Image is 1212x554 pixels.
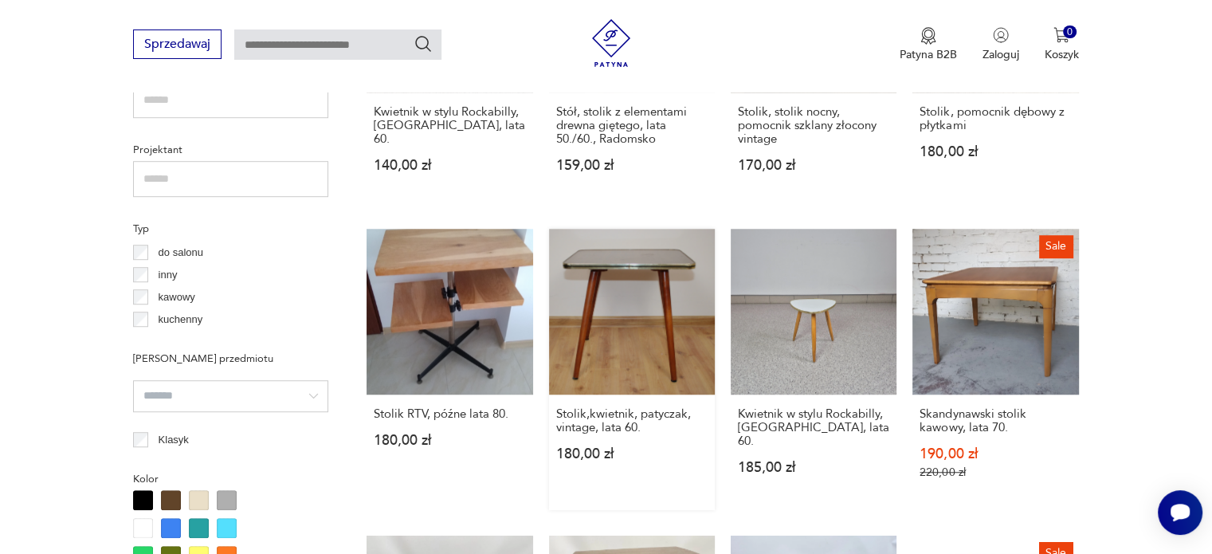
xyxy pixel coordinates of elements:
[1053,27,1069,43] img: Ikona koszyka
[159,289,195,306] p: kawowy
[912,229,1078,510] a: SaleSkandynawski stolik kawowy, lata 70.Skandynawski stolik kawowy, lata 70.190,00 zł220,00 zł
[133,350,328,367] p: [PERSON_NAME] przedmiotu
[1045,27,1079,62] button: 0Koszyk
[374,105,525,146] h3: Kwietnik w stylu Rockabilly, [GEOGRAPHIC_DATA], lata 60.
[983,27,1019,62] button: Zaloguj
[900,27,957,62] button: Patyna B2B
[133,220,328,238] p: Typ
[920,27,936,45] img: Ikona medalu
[133,141,328,159] p: Projektant
[738,105,889,146] h3: Stolik, stolik nocny, pomocnik szklany złocony vintage
[159,311,203,328] p: kuchenny
[374,407,525,421] h3: Stolik RTV, późne lata 80.
[731,229,896,510] a: Kwietnik w stylu Rockabilly, Niemcy, lata 60.Kwietnik w stylu Rockabilly, [GEOGRAPHIC_DATA], lata...
[900,47,957,62] p: Patyna B2B
[556,447,708,461] p: 180,00 zł
[159,244,203,261] p: do salonu
[920,105,1071,132] h3: Stolik, pomocnik dębowy z płytkami
[556,159,708,172] p: 159,00 zł
[900,27,957,62] a: Ikona medaluPatyna B2B
[133,40,222,51] a: Sprzedawaj
[374,159,525,172] p: 140,00 zł
[920,407,1071,434] h3: Skandynawski stolik kawowy, lata 70.
[738,407,889,448] h3: Kwietnik w stylu Rockabilly, [GEOGRAPHIC_DATA], lata 60.
[556,105,708,146] h3: Stół, stolik z elementami drewna giętego, lata 50./60., Radomsko
[414,34,433,53] button: Szukaj
[738,461,889,474] p: 185,00 zł
[920,447,1071,461] p: 190,00 zł
[983,47,1019,62] p: Zaloguj
[549,229,715,510] a: Stolik,kwietnik, patyczak, vintage, lata 60.Stolik,kwietnik, patyczak, vintage, lata 60.180,00 zł
[920,466,1071,479] p: 220,00 zł
[133,470,328,488] p: Kolor
[993,27,1009,43] img: Ikonka użytkownika
[920,145,1071,159] p: 180,00 zł
[374,434,525,447] p: 180,00 zł
[587,19,635,67] img: Patyna - sklep z meblami i dekoracjami vintage
[1063,26,1077,39] div: 0
[133,29,222,59] button: Sprzedawaj
[1158,490,1202,535] iframe: Smartsupp widget button
[159,266,178,284] p: inny
[367,229,532,510] a: Stolik RTV, późne lata 80.Stolik RTV, późne lata 80.180,00 zł
[1045,47,1079,62] p: Koszyk
[738,159,889,172] p: 170,00 zł
[556,407,708,434] h3: Stolik,kwietnik, patyczak, vintage, lata 60.
[159,431,189,449] p: Klasyk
